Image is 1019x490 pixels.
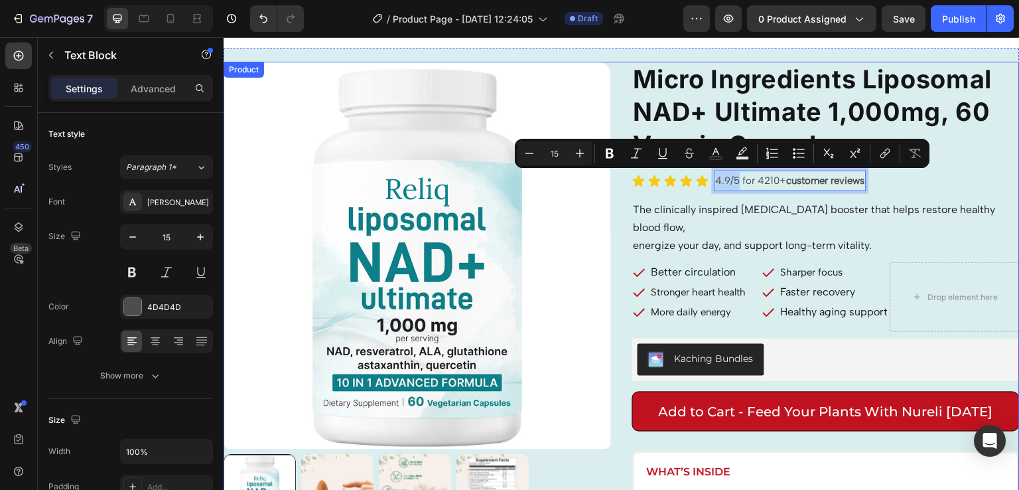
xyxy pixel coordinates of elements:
div: Undo/Redo [250,5,304,32]
div: Product [3,27,38,39]
div: Text style [48,128,85,140]
div: [PERSON_NAME] [147,197,210,208]
div: Size [48,228,84,246]
span: Paragraph 1* [126,161,176,173]
button: Add to Cart - Feed Your Plants With Nureli Today [409,355,796,394]
div: Rich Text Editor. Editing area: main [491,133,643,154]
p: Settings [66,82,103,96]
img: KachingBundles.png [425,315,441,331]
div: 450 [13,141,32,152]
div: Publish [942,12,975,26]
button: Kaching Bundles [414,307,541,339]
button: 0 product assigned [747,5,876,32]
span: Sharper focus [557,229,620,241]
span: Product Page - [DATE] 12:24:05 [393,12,533,26]
button: Paragraph 1* [120,155,213,179]
span: 0 product assigned [758,12,847,26]
span: The clinically inspired [MEDICAL_DATA] booster that helps restore healthy blood flow, [410,166,772,197]
p: Faster recovery [557,247,665,263]
div: Beta [10,243,32,254]
div: Drop element here [705,255,775,266]
div: Kaching Bundles [451,315,530,329]
div: Size [48,412,84,430]
p: Better circulation [428,227,523,243]
p: 4.9/5 for 4210+ [492,135,642,153]
div: Editor contextual toolbar [515,139,929,168]
span: Save [893,13,915,25]
iframe: Design area [224,37,1019,490]
div: Show more [100,369,162,382]
input: Auto [121,440,212,463]
span: / [387,12,390,26]
div: Add to Cart - Feed Your Plants With Nureli [DATE] [435,363,770,386]
div: Align [48,333,86,351]
div: Font [48,196,65,208]
h2: Micro Ingredients Liposomal NAD+ Ultimate 1,000mg, 60 Veggie Capsules [409,25,796,125]
div: 4D4D4D [147,301,210,313]
span: More daily energy [428,269,508,281]
div: Color [48,301,69,313]
p: What’s Inside [423,429,508,443]
span: Stronger heart health [428,249,523,261]
div: Width [48,446,70,457]
button: 7 [5,5,99,32]
div: Open Intercom Messenger [974,425,1006,457]
strong: customer reviews [563,137,642,149]
span: Draft [578,13,598,25]
button: Publish [931,5,986,32]
span: energize your day, and support long-term vitality. [410,202,649,214]
p: Healthy aging support [557,267,665,283]
button: Save [882,5,925,32]
button: Show more [48,364,213,388]
div: Styles [48,161,72,173]
p: Text Block [64,47,177,63]
p: Advanced [131,82,176,96]
p: 7 [87,11,93,27]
